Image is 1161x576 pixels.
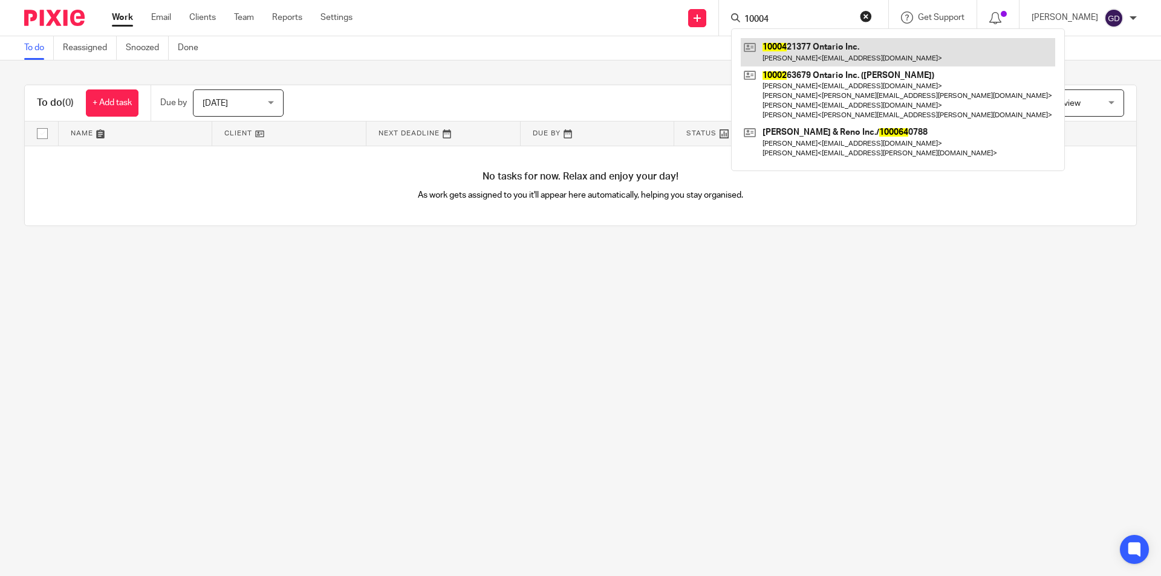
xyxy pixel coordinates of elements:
button: Clear [860,10,872,22]
p: [PERSON_NAME] [1032,11,1098,24]
img: svg%3E [1104,8,1124,28]
p: Due by [160,97,187,109]
a: Reassigned [63,36,117,60]
img: Pixie [24,10,85,26]
a: Reports [272,11,302,24]
a: To do [24,36,54,60]
span: [DATE] [203,99,228,108]
a: + Add task [86,89,138,117]
span: (0) [62,98,74,108]
span: Get Support [918,13,964,22]
a: Work [112,11,133,24]
p: As work gets assigned to you it'll appear here automatically, helping you stay organised. [303,189,859,201]
a: Team [234,11,254,24]
a: Settings [320,11,353,24]
input: Search [743,15,852,25]
a: Snoozed [126,36,169,60]
a: Clients [189,11,216,24]
h1: To do [37,97,74,109]
a: Done [178,36,207,60]
h4: No tasks for now. Relax and enjoy your day! [25,170,1136,183]
a: Email [151,11,171,24]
